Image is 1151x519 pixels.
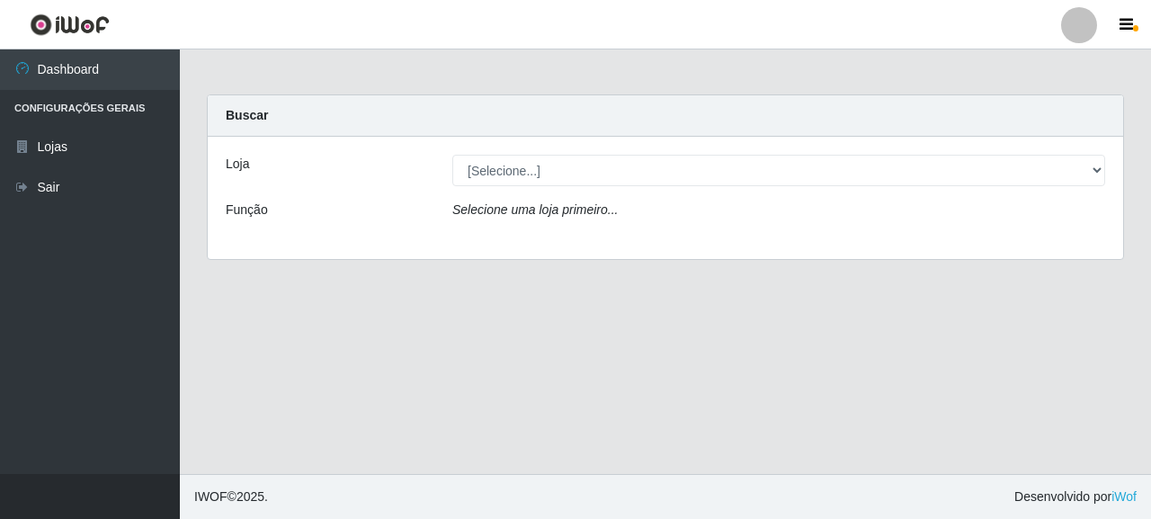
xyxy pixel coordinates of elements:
label: Loja [226,155,249,174]
a: iWof [1111,489,1137,504]
span: IWOF [194,489,228,504]
img: CoreUI Logo [30,13,110,36]
span: Desenvolvido por [1014,488,1137,506]
i: Selecione uma loja primeiro... [452,202,618,217]
strong: Buscar [226,108,268,122]
span: © 2025 . [194,488,268,506]
label: Função [226,201,268,219]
